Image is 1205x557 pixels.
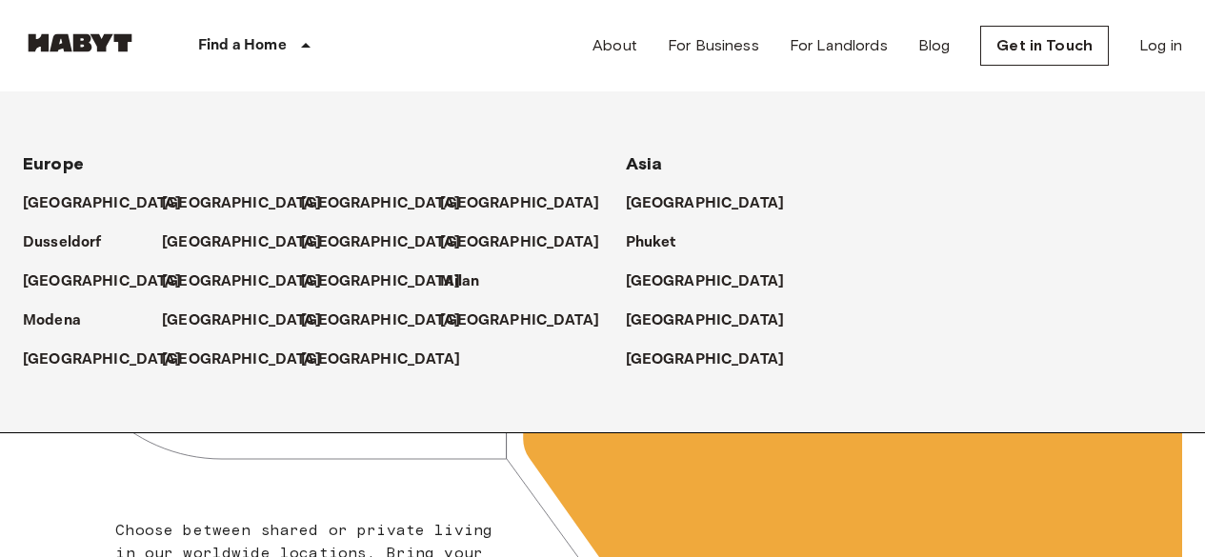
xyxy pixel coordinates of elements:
[23,309,81,332] p: Modena
[198,34,287,57] p: Find a Home
[301,309,479,332] a: [GEOGRAPHIC_DATA]
[440,270,479,293] p: Milan
[440,192,618,215] a: [GEOGRAPHIC_DATA]
[23,348,201,371] a: [GEOGRAPHIC_DATA]
[23,153,84,174] span: Europe
[790,34,888,57] a: For Landlords
[301,231,460,254] p: [GEOGRAPHIC_DATA]
[301,348,460,371] p: [GEOGRAPHIC_DATA]
[626,231,676,254] p: Phuket
[626,192,804,215] a: [GEOGRAPHIC_DATA]
[626,231,695,254] a: Phuket
[626,348,804,371] a: [GEOGRAPHIC_DATA]
[626,270,785,293] p: [GEOGRAPHIC_DATA]
[301,231,479,254] a: [GEOGRAPHIC_DATA]
[23,348,182,371] p: [GEOGRAPHIC_DATA]
[440,231,599,254] p: [GEOGRAPHIC_DATA]
[440,309,599,332] p: [GEOGRAPHIC_DATA]
[23,192,182,215] p: [GEOGRAPHIC_DATA]
[23,270,201,293] a: [GEOGRAPHIC_DATA]
[23,231,121,254] a: Dusseldorf
[301,192,479,215] a: [GEOGRAPHIC_DATA]
[162,231,340,254] a: [GEOGRAPHIC_DATA]
[440,270,498,293] a: Milan
[23,309,100,332] a: Modena
[626,153,663,174] span: Asia
[23,231,102,254] p: Dusseldorf
[301,348,479,371] a: [GEOGRAPHIC_DATA]
[301,309,460,332] p: [GEOGRAPHIC_DATA]
[162,348,340,371] a: [GEOGRAPHIC_DATA]
[23,270,182,293] p: [GEOGRAPHIC_DATA]
[440,231,618,254] a: [GEOGRAPHIC_DATA]
[1139,34,1182,57] a: Log in
[301,270,460,293] p: [GEOGRAPHIC_DATA]
[23,192,201,215] a: [GEOGRAPHIC_DATA]
[162,309,321,332] p: [GEOGRAPHIC_DATA]
[626,270,804,293] a: [GEOGRAPHIC_DATA]
[162,270,340,293] a: [GEOGRAPHIC_DATA]
[592,34,637,57] a: About
[668,34,759,57] a: For Business
[301,192,460,215] p: [GEOGRAPHIC_DATA]
[162,192,321,215] p: [GEOGRAPHIC_DATA]
[918,34,951,57] a: Blog
[162,270,321,293] p: [GEOGRAPHIC_DATA]
[301,270,479,293] a: [GEOGRAPHIC_DATA]
[162,231,321,254] p: [GEOGRAPHIC_DATA]
[23,33,137,52] img: Habyt
[440,192,599,215] p: [GEOGRAPHIC_DATA]
[664,262,1153,454] p: Unlock your next move.
[626,309,785,332] p: [GEOGRAPHIC_DATA]
[626,192,785,215] p: [GEOGRAPHIC_DATA]
[626,348,785,371] p: [GEOGRAPHIC_DATA]
[162,348,321,371] p: [GEOGRAPHIC_DATA]
[440,309,618,332] a: [GEOGRAPHIC_DATA]
[162,192,340,215] a: [GEOGRAPHIC_DATA]
[626,309,804,332] a: [GEOGRAPHIC_DATA]
[980,26,1109,66] a: Get in Touch
[162,309,340,332] a: [GEOGRAPHIC_DATA]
